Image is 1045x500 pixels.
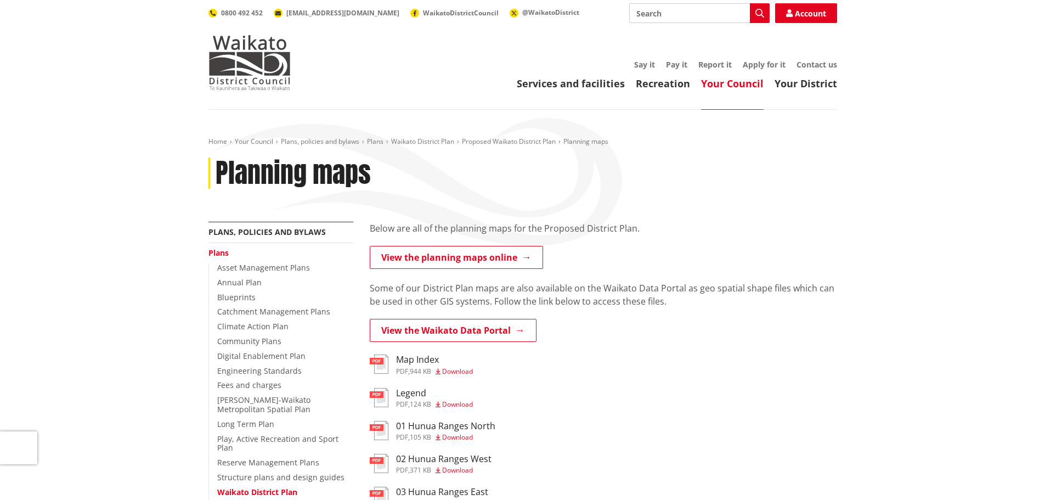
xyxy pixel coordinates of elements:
span: Download [442,465,473,475]
a: Community Plans [217,336,281,346]
a: Structure plans and design guides [217,472,344,482]
a: Blueprints [217,292,256,302]
a: Recreation [636,77,690,90]
a: Engineering Standards [217,366,302,376]
span: 371 KB [410,465,431,475]
a: Asset Management Plans [217,262,310,273]
img: document-pdf.svg [370,454,388,473]
p: Below are all of the planning maps for the Proposed District Plan. [370,222,837,235]
a: Report it [698,59,732,70]
span: Download [442,432,473,442]
p: Some of our District Plan maps are also available on the Waikato Data Portal as geo spatial shape... [370,282,837,308]
span: Download [442,400,473,409]
a: Waikato District Plan [391,137,454,146]
a: Say it [634,59,655,70]
a: View the planning maps online [370,246,543,269]
a: WaikatoDistrictCouncil [410,8,499,18]
div: , [396,434,495,441]
a: Waikato District Plan [217,487,297,497]
a: Proposed Waikato District Plan [462,137,556,146]
a: Your Council [701,77,764,90]
div: , [396,368,473,375]
input: Search input [629,3,770,23]
div: , [396,401,473,408]
a: 0800 492 452 [208,8,263,18]
a: Digital Enablement Plan [217,351,306,361]
a: Account [775,3,837,23]
span: pdf [396,400,408,409]
a: [PERSON_NAME]-Waikato Metropolitan Spatial Plan [217,395,310,414]
span: 944 KB [410,367,431,376]
div: , [396,467,492,474]
span: 105 KB [410,432,431,442]
span: Download [442,367,473,376]
span: pdf [396,465,408,475]
span: Planning maps [563,137,608,146]
span: @WaikatoDistrict [522,8,579,17]
a: Legend pdf,124 KB Download [370,388,473,408]
span: [EMAIL_ADDRESS][DOMAIN_NAME] [286,8,399,18]
a: Plans, policies and bylaws [208,227,326,237]
h3: 01 Hunua Ranges North [396,421,495,431]
a: Plans [208,248,229,258]
a: Pay it [666,59,687,70]
h1: Planning maps [216,158,371,189]
span: 0800 492 452 [221,8,263,18]
span: WaikatoDistrictCouncil [423,8,499,18]
a: 02 Hunua Ranges West pdf,371 KB Download [370,454,492,474]
a: Home [208,137,227,146]
a: View the Waikato Data Portal [370,319,536,342]
a: Apply for it [743,59,786,70]
span: 124 KB [410,400,431,409]
h3: 02 Hunua Ranges West [396,454,492,464]
h3: Map Index [396,355,473,365]
a: 01 Hunua Ranges North pdf,105 KB Download [370,421,495,441]
a: Plans, policies and bylaws [281,137,359,146]
a: Long Term Plan [217,419,274,429]
a: Map Index pdf,944 KB Download [370,355,473,374]
a: Your Council [235,137,273,146]
a: Play, Active Recreation and Sport Plan [217,434,338,453]
span: pdf [396,367,408,376]
a: Your District [775,77,837,90]
a: Services and facilities [517,77,625,90]
span: pdf [396,432,408,442]
a: Contact us [797,59,837,70]
a: Annual Plan [217,277,262,288]
nav: breadcrumb [208,137,837,147]
img: document-pdf.svg [370,355,388,374]
img: Waikato District Council - Te Kaunihera aa Takiwaa o Waikato [208,35,291,90]
img: document-pdf.svg [370,388,388,407]
h3: 03 Hunua Ranges East [396,487,488,497]
a: @WaikatoDistrict [510,8,579,17]
a: Catchment Management Plans [217,306,330,317]
a: Plans [367,137,383,146]
img: document-pdf.svg [370,421,388,440]
a: [EMAIL_ADDRESS][DOMAIN_NAME] [274,8,399,18]
h3: Legend [396,388,473,398]
a: Climate Action Plan [217,321,289,332]
a: Fees and charges [217,380,281,390]
a: Reserve Management Plans [217,457,319,468]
